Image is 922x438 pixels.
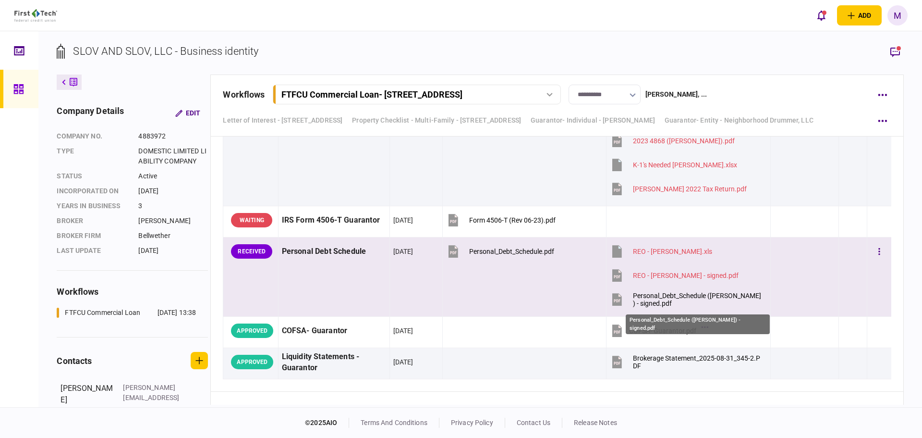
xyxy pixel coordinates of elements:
[57,186,129,196] div: incorporated on
[14,9,57,22] img: client company logo
[57,201,129,211] div: years in business
[446,241,554,263] button: Personal_Debt_Schedule.pdf
[138,186,208,196] div: [DATE]
[633,248,712,255] div: REO - John Curran.xls
[610,265,739,287] button: REO - John Curran - signed.pdf
[57,246,129,256] div: last update
[451,419,493,426] a: privacy policy
[633,354,762,370] div: Brokerage Statement_2025-08-31_345-2.PDF
[282,320,386,342] div: COFSA- Guarantor
[811,5,831,25] button: open notifications list
[231,244,272,259] div: RECEIVED
[158,308,196,318] div: [DATE] 13:38
[57,104,124,122] div: company details
[223,115,342,125] a: Letter of Interest - [STREET_ADDRESS]
[138,231,208,241] div: Bellwether
[231,324,273,338] div: APPROVED
[273,85,561,104] button: FTFCU Commercial Loan- [STREET_ADDRESS]
[57,216,129,226] div: Broker
[57,354,92,367] div: contacts
[633,185,747,193] div: John Curran 2022 Tax Return.pdf
[393,326,413,336] div: [DATE]
[393,215,413,225] div: [DATE]
[361,419,427,426] a: terms and conditions
[665,115,813,125] a: Guarantor- Entity - Neighborhood Drummer, LLC
[393,247,413,256] div: [DATE]
[633,292,762,307] div: Personal_Debt_Schedule (John Curran) - signed.pdf
[281,89,462,100] div: FTFCU Commercial Loan - [STREET_ADDRESS]
[352,115,521,125] a: Property Checklist - Multi-Family - [STREET_ADDRESS]
[138,201,208,211] div: 3
[610,241,712,263] button: REO - John Curran.xls
[123,383,185,423] div: [PERSON_NAME][EMAIL_ADDRESS][PERSON_NAME][DOMAIN_NAME]
[610,289,762,311] button: Personal_Debt_Schedule (John Curran) - signed.pdf
[57,146,129,166] div: Type
[282,241,386,263] div: Personal Debt Schedule
[393,357,413,367] div: [DATE]
[168,104,208,122] button: Edit
[138,131,208,141] div: 4883972
[887,5,908,25] button: M
[138,216,208,226] div: [PERSON_NAME]
[531,115,655,125] a: Guarantor- Individual - [PERSON_NAME]
[282,351,386,374] div: Liquidity Statements - Guarantor
[610,154,737,176] button: K-1's Needed Checklist_John Curran.xlsx
[633,137,735,145] div: 2023 4868 (Curran John J).pdf
[73,43,258,59] div: SLOV AND SLOV, LLC - Business identity
[446,210,556,231] button: Form 4506-T (Rev 06-23).pdf
[517,419,550,426] a: contact us
[469,248,554,255] div: Personal_Debt_Schedule.pdf
[574,419,617,426] a: release notes
[626,314,770,334] div: Personal_Debt_Schedule ([PERSON_NAME]) - signed.pdf
[837,5,882,25] button: open adding identity options
[633,161,737,169] div: K-1's Needed Checklist_John Curran.xlsx
[610,320,706,342] button: COFSA- Guarantor.pdf
[57,308,196,318] a: FTFCU Commercial Loan[DATE] 13:38
[633,272,739,279] div: REO - John Curran - signed.pdf
[57,131,129,141] div: company no.
[282,210,386,231] div: IRS Form 4506-T Guarantor
[57,231,129,241] div: broker firm
[610,130,735,152] button: 2023 4868 (Curran John J).pdf
[645,89,707,100] div: [PERSON_NAME] , ...
[65,308,140,318] div: FTFCU Commercial Loan
[610,178,747,200] button: John Curran 2022 Tax Return.pdf
[231,355,273,369] div: APPROVED
[610,351,762,373] button: Brokerage Statement_2025-08-31_345-2.PDF
[138,171,208,181] div: Active
[223,88,265,101] div: workflows
[138,246,208,256] div: [DATE]
[469,216,556,224] div: Form 4506-T (Rev 06-23).pdf
[305,418,349,428] div: © 2025 AIO
[57,171,129,181] div: status
[231,213,272,227] div: WAITING
[138,146,208,166] div: DOMESTIC LIMITED LIABILITY COMPANY
[57,285,208,298] div: workflows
